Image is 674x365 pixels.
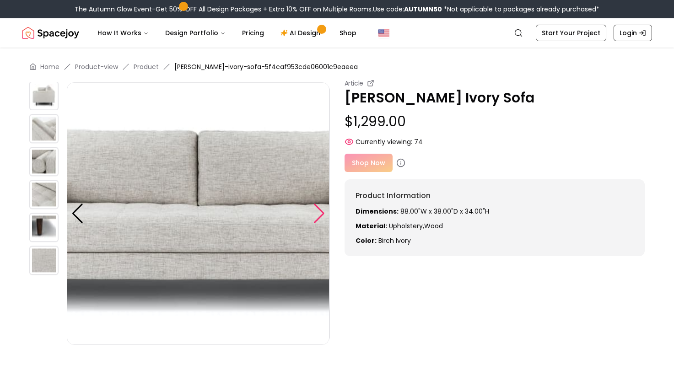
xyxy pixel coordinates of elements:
span: *Not applicable to packages already purchased* [442,5,599,14]
button: Design Portfolio [158,24,233,42]
img: https://storage.googleapis.com/spacejoy-main/assets/5f4caf953cde06001c9eaeea/product_0_mhmib3hgcie [29,114,59,143]
a: Start Your Project [536,25,606,41]
span: [PERSON_NAME]-ivory-sofa-5f4caf953cde06001c9eaeea [174,62,358,71]
img: https://storage.googleapis.com/spacejoy-main/assets/5f4caf953cde06001c9eaeea/product_3_24m1p2akc8po [29,213,59,242]
a: Shop [332,24,364,42]
span: 74 [414,137,423,146]
p: 88.00"W x 38.00"D x 34.00"H [356,207,634,216]
img: https://storage.googleapis.com/spacejoy-main/assets/5f4caf953cde06001c9eaeea/product_1_nhh55p90n6ak [29,147,59,176]
img: https://storage.googleapis.com/spacejoy-main/assets/5f4caf953cde06001c9eaeea/product_3_hgkjcj0jp4me [329,82,592,345]
a: Home [40,62,59,71]
strong: Dimensions: [356,207,399,216]
strong: Material: [356,221,387,231]
nav: breadcrumb [29,62,645,71]
img: https://storage.googleapis.com/spacejoy-main/assets/5f4caf953cde06001c9eaeea/product_3_hgkjcj0jp4me [29,81,59,110]
a: AI Design [273,24,330,42]
img: https://storage.googleapis.com/spacejoy-main/assets/5f4caf953cde06001c9eaeea/product_2_774heg9d84m [67,82,329,345]
nav: Global [22,18,652,48]
p: $1,299.00 [345,113,645,130]
a: Pricing [235,24,271,42]
span: Currently viewing: [356,137,412,146]
a: Spacejoy [22,24,79,42]
span: upholstery,wood [389,221,443,231]
div: The Autumn Glow Event-Get 50% OFF All Design Packages + Extra 10% OFF on Multiple Rooms. [75,5,599,14]
img: United States [378,27,389,38]
span: Use code: [373,5,442,14]
img: https://storage.googleapis.com/spacejoy-main/assets/5f4caf953cde06001c9eaeea/product_4_k6f6afk175ni [29,246,59,275]
nav: Main [90,24,364,42]
small: Article [345,79,364,88]
span: birch ivory [378,236,411,245]
a: Login [614,25,652,41]
a: Product [134,62,159,71]
img: https://storage.googleapis.com/spacejoy-main/assets/5f4caf953cde06001c9eaeea/product_2_eiaf0h39af5 [29,180,59,209]
img: Spacejoy Logo [22,24,79,42]
a: Product-view [75,62,118,71]
b: AUTUMN50 [404,5,442,14]
strong: Color: [356,236,377,245]
p: [PERSON_NAME] Ivory Sofa [345,90,645,106]
h6: Product Information [356,190,634,201]
button: How It Works [90,24,156,42]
